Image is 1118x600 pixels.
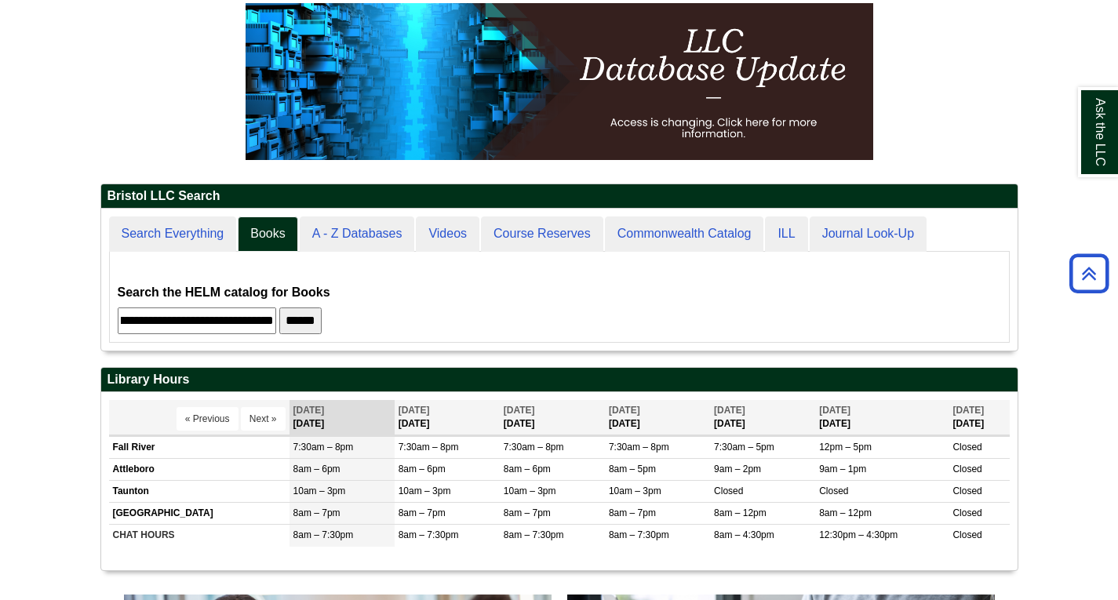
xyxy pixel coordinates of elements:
span: 10am – 3pm [399,485,451,496]
span: Closed [952,485,981,496]
td: Fall River [109,436,290,458]
span: 8am – 7:30pm [609,529,669,540]
th: [DATE] [290,400,395,435]
span: 8am – 6pm [399,464,446,475]
span: Closed [819,485,848,496]
a: Course Reserves [481,216,603,252]
a: Videos [416,216,479,252]
th: [DATE] [710,400,815,435]
th: [DATE] [500,400,605,435]
span: 8am – 7pm [293,507,340,518]
span: 8am – 7:30pm [504,529,564,540]
span: 8am – 7pm [609,507,656,518]
th: [DATE] [815,400,949,435]
span: 9am – 1pm [819,464,866,475]
a: Books [238,216,297,252]
span: [DATE] [293,405,325,416]
span: 8am – 7:30pm [293,529,354,540]
span: 8am – 6pm [293,464,340,475]
span: 7:30am – 8pm [293,442,354,453]
a: A - Z Databases [300,216,415,252]
span: 8am – 6pm [504,464,551,475]
td: Attleboro [109,458,290,480]
span: 8am – 5pm [609,464,656,475]
td: Taunton [109,481,290,503]
span: [DATE] [399,405,430,416]
span: 8am – 12pm [714,507,767,518]
span: Closed [952,442,981,453]
span: 10am – 3pm [504,485,556,496]
span: Closed [952,464,981,475]
span: 8am – 7pm [504,507,551,518]
span: 12:30pm – 4:30pm [819,529,898,540]
th: [DATE] [395,400,500,435]
a: Search Everything [109,216,237,252]
span: 7:30am – 5pm [714,442,774,453]
span: 12pm – 5pm [819,442,872,453]
span: 7:30am – 8pm [609,442,669,453]
div: Books [118,260,1001,334]
span: 7:30am – 8pm [504,442,564,453]
h2: Library Hours [101,368,1018,392]
th: [DATE] [605,400,710,435]
a: ILL [765,216,807,252]
span: 8am – 7pm [399,507,446,518]
span: 10am – 3pm [609,485,661,496]
span: Closed [952,529,981,540]
span: 7:30am – 8pm [399,442,459,453]
span: Closed [714,485,743,496]
span: [DATE] [952,405,984,416]
span: 8am – 7:30pm [399,529,459,540]
span: 10am – 3pm [293,485,346,496]
h2: Bristol LLC Search [101,184,1018,209]
a: Commonwealth Catalog [605,216,764,252]
span: 8am – 4:30pm [714,529,774,540]
th: [DATE] [949,400,1009,435]
span: [DATE] [609,405,640,416]
span: [DATE] [819,405,850,416]
span: [DATE] [714,405,745,416]
label: Search the HELM catalog for Books [118,282,330,304]
span: Closed [952,507,981,518]
button: Next » [241,407,286,431]
a: Journal Look-Up [810,216,927,252]
button: « Previous [177,407,239,431]
img: HTML tutorial [246,3,873,160]
span: 8am – 12pm [819,507,872,518]
span: 9am – 2pm [714,464,761,475]
td: CHAT HOURS [109,525,290,547]
span: [DATE] [504,405,535,416]
td: [GEOGRAPHIC_DATA] [109,503,290,525]
a: Back to Top [1064,263,1114,284]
